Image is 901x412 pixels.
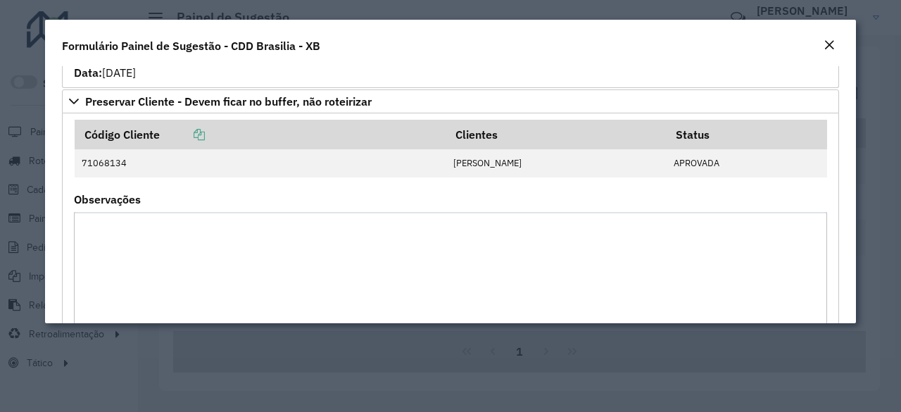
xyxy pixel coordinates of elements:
a: Preservar Cliente - Devem ficar no buffer, não roteirizar [62,89,839,113]
span: Não Atendida Automaticamente [PERSON_NAME] [DATE] [74,32,275,80]
div: Preservar Cliente - Devem ficar no buffer, não roteirizar [62,113,839,401]
em: Fechar [824,39,835,51]
th: Status [666,120,826,149]
td: APROVADA [666,149,826,177]
strong: Data: [74,65,102,80]
a: Copiar [160,127,205,142]
h4: Formulário Painel de Sugestão - CDD Brasilia - XB [62,37,320,54]
label: Observações [74,191,141,208]
th: Clientes [446,120,666,149]
th: Código Cliente [75,120,446,149]
td: 71068134 [75,149,446,177]
button: Close [819,37,839,55]
span: Preservar Cliente - Devem ficar no buffer, não roteirizar [85,96,372,107]
td: [PERSON_NAME] [446,149,666,177]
